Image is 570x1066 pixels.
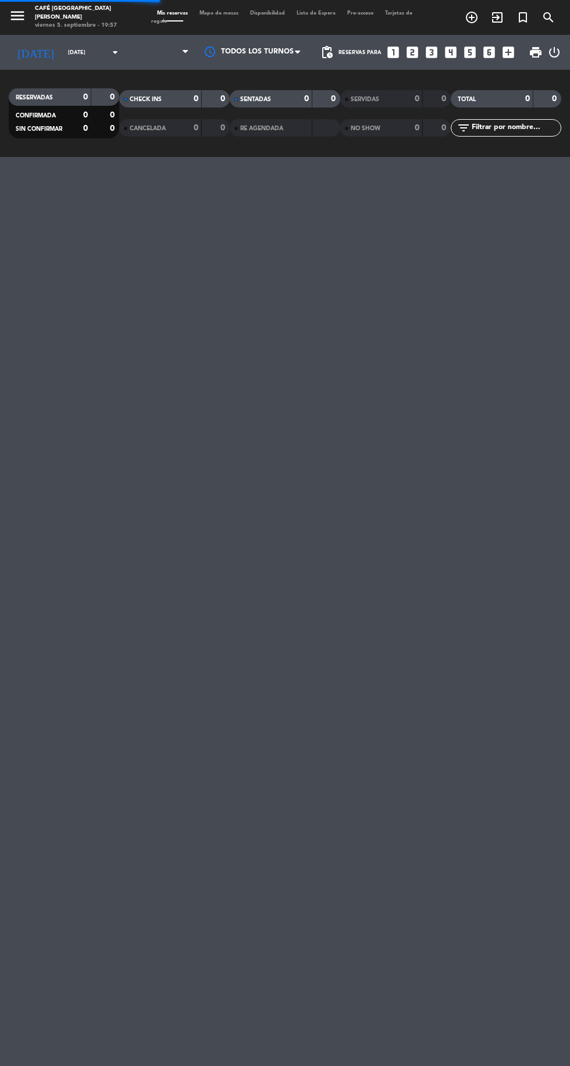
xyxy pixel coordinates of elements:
div: viernes 5. septiembre - 19:57 [35,22,134,30]
i: arrow_drop_down [108,45,122,59]
span: pending_actions [320,45,334,59]
i: exit_to_app [490,10,504,24]
span: CHECK INS [130,96,162,102]
span: Disponibilidad [244,10,291,16]
span: SENTADAS [240,96,271,102]
strong: 0 [441,95,448,103]
i: menu [9,7,26,24]
div: Café [GEOGRAPHIC_DATA][PERSON_NAME] [35,5,134,22]
strong: 0 [415,124,419,132]
span: RE AGENDADA [240,126,283,131]
i: looks_5 [462,45,478,60]
i: add_box [501,45,516,60]
strong: 0 [220,95,227,103]
span: SERVIDAS [351,96,379,102]
strong: 0 [110,93,117,101]
strong: 0 [304,95,309,103]
strong: 0 [83,111,88,119]
span: Mapa de mesas [194,10,244,16]
i: filter_list [457,121,471,135]
strong: 0 [331,95,338,103]
strong: 0 [194,124,198,132]
i: looks_3 [424,45,439,60]
i: looks_4 [443,45,458,60]
i: [DATE] [9,41,62,64]
i: looks_one [386,45,401,60]
strong: 0 [194,95,198,103]
span: CANCELADA [130,126,166,131]
strong: 0 [441,124,448,132]
span: CONFIRMADA [16,113,56,119]
i: search [541,10,555,24]
strong: 0 [110,124,117,133]
input: Filtrar por nombre... [471,121,561,134]
span: Reservas para [339,49,382,56]
span: Mis reservas [151,10,194,16]
span: SIN CONFIRMAR [16,126,62,132]
span: Pre-acceso [341,10,379,16]
div: LOG OUT [547,35,561,70]
i: power_settings_new [547,45,561,59]
i: looks_two [405,45,420,60]
i: add_circle_outline [465,10,479,24]
span: TOTAL [458,96,476,102]
span: RESERVADAS [16,95,53,101]
span: NO SHOW [351,126,380,131]
strong: 0 [525,95,530,103]
span: Lista de Espera [291,10,341,16]
strong: 0 [415,95,419,103]
span: print [529,45,543,59]
strong: 0 [83,93,88,101]
strong: 0 [110,111,117,119]
strong: 0 [220,124,227,132]
strong: 0 [552,95,559,103]
strong: 0 [83,124,88,133]
button: menu [9,7,26,27]
i: turned_in_not [516,10,530,24]
i: looks_6 [482,45,497,60]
